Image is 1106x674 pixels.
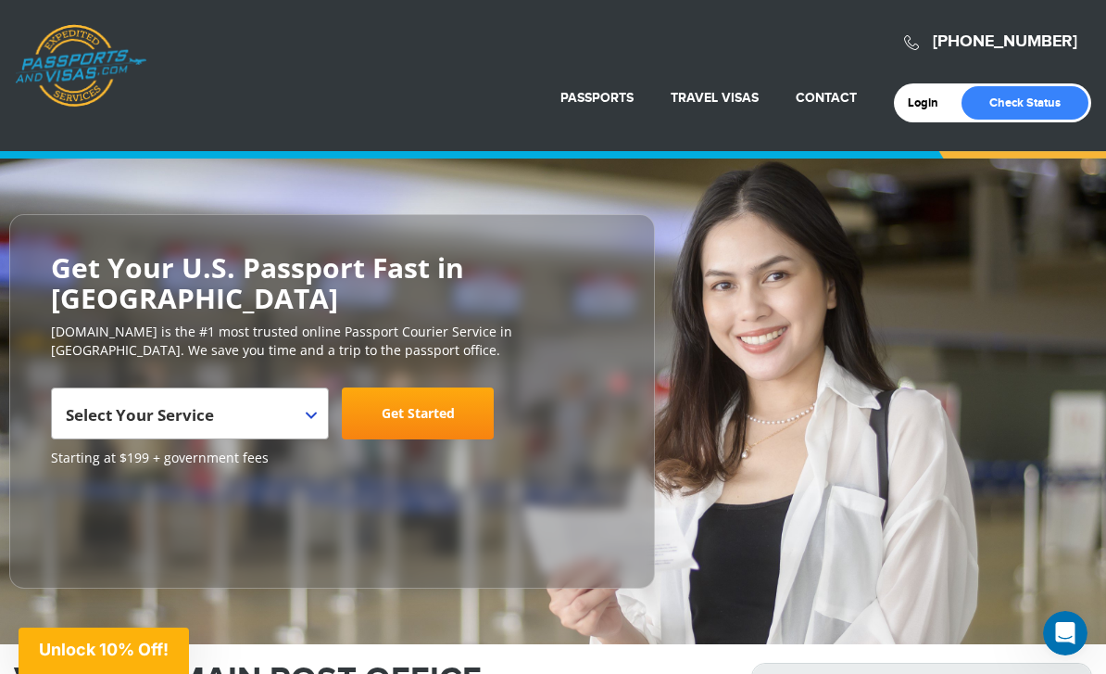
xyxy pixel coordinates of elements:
a: Passports & [DOMAIN_NAME] [15,24,146,108]
span: Starting at $199 + government fees [51,449,613,467]
a: Travel Visas [671,90,759,106]
a: [PHONE_NUMBER] [933,32,1077,52]
p: [DOMAIN_NAME] is the #1 most trusted online Passport Courier Service in [GEOGRAPHIC_DATA]. We sav... [51,323,613,360]
a: Get Started [342,388,494,439]
a: Contact [796,90,857,106]
a: Login [908,95,951,110]
h2: Get Your U.S. Passport Fast in [GEOGRAPHIC_DATA] [51,252,613,313]
a: Passports [560,90,634,106]
span: Select Your Service [51,388,329,439]
a: Check Status [961,86,1088,120]
span: Select Your Service [66,395,309,447]
iframe: Intercom live chat [1043,611,1087,655]
iframe: Customer reviews powered by Trustpilot [51,477,190,569]
div: Unlock 10% Off! [19,628,189,674]
span: Unlock 10% Off! [39,640,169,659]
span: Select Your Service [66,404,214,426]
